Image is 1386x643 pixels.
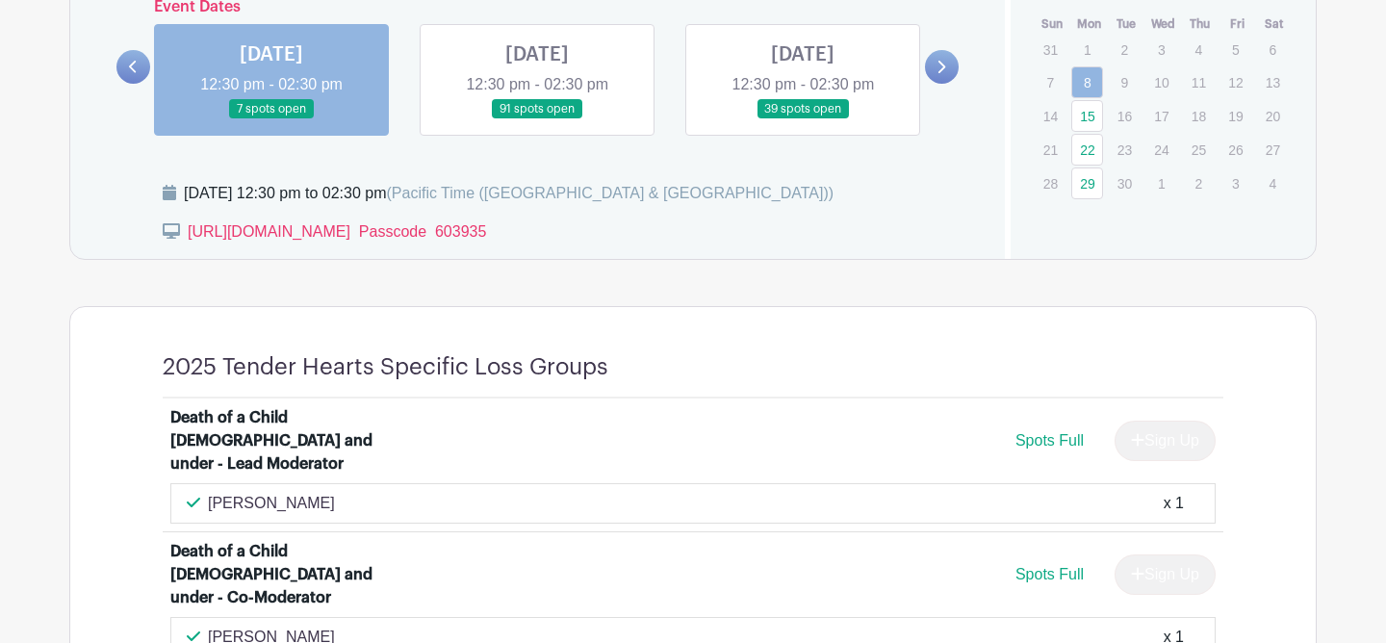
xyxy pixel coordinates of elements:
p: 11 [1183,67,1215,97]
p: 1 [1145,168,1177,198]
th: Mon [1070,14,1108,34]
th: Wed [1144,14,1182,34]
p: 21 [1035,135,1066,165]
p: 19 [1219,101,1251,131]
p: 7 [1035,67,1066,97]
p: 30 [1109,168,1141,198]
p: 12 [1219,67,1251,97]
h4: 2025 Tender Hearts Specific Loss Groups [163,353,608,381]
p: 2 [1109,35,1141,64]
p: 16 [1109,101,1141,131]
div: x 1 [1164,492,1184,515]
p: 3 [1145,35,1177,64]
p: 5 [1219,35,1251,64]
p: 4 [1183,35,1215,64]
p: 14 [1035,101,1066,131]
p: 25 [1183,135,1215,165]
p: [PERSON_NAME] [208,492,335,515]
p: 13 [1257,67,1289,97]
p: 27 [1257,135,1289,165]
p: 10 [1145,67,1177,97]
a: 8 [1071,66,1103,98]
p: 6 [1257,35,1289,64]
th: Sat [1256,14,1294,34]
th: Tue [1108,14,1145,34]
p: 26 [1219,135,1251,165]
p: 9 [1109,67,1141,97]
span: (Pacific Time ([GEOGRAPHIC_DATA] & [GEOGRAPHIC_DATA])) [386,185,834,201]
span: Spots Full [1015,566,1084,582]
p: 24 [1145,135,1177,165]
p: 18 [1183,101,1215,131]
div: Death of a Child [DEMOGRAPHIC_DATA] and under - Co-Moderator [170,540,409,609]
div: [DATE] 12:30 pm to 02:30 pm [184,182,834,205]
a: 22 [1071,134,1103,166]
span: Spots Full [1015,432,1084,449]
p: 17 [1145,101,1177,131]
p: 31 [1035,35,1066,64]
p: 28 [1035,168,1066,198]
p: 20 [1257,101,1289,131]
p: 23 [1109,135,1141,165]
a: 29 [1071,167,1103,199]
p: 3 [1219,168,1251,198]
div: Death of a Child [DEMOGRAPHIC_DATA] and under - Lead Moderator [170,406,409,476]
a: [URL][DOMAIN_NAME] Passcode 603935 [188,223,486,240]
p: 4 [1257,168,1289,198]
a: 15 [1071,100,1103,132]
th: Sun [1034,14,1071,34]
p: 1 [1071,35,1103,64]
th: Fri [1219,14,1256,34]
p: 2 [1183,168,1215,198]
th: Thu [1182,14,1219,34]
